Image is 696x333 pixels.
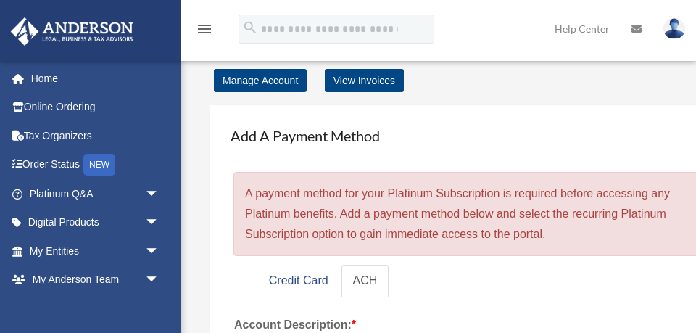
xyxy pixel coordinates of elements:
[10,64,181,93] a: Home
[7,17,138,46] img: Anderson Advisors Platinum Portal
[10,150,181,180] a: Order StatusNEW
[10,121,181,150] a: Tax Organizers
[10,179,181,208] a: Platinum Q&Aarrow_drop_down
[10,266,181,295] a: My Anderson Teamarrow_drop_down
[10,93,181,122] a: Online Ordering
[145,266,174,295] span: arrow_drop_down
[145,179,174,209] span: arrow_drop_down
[83,154,115,176] div: NEW
[10,208,181,237] a: Digital Productsarrow_drop_down
[145,237,174,266] span: arrow_drop_down
[325,69,404,92] a: View Invoices
[257,265,340,297] a: Credit Card
[214,69,307,92] a: Manage Account
[242,20,258,36] i: search
[196,20,213,38] i: menu
[663,18,685,39] img: User Pic
[196,25,213,38] a: menu
[10,237,181,266] a: My Entitiesarrow_drop_down
[341,265,389,297] a: ACH
[145,208,174,238] span: arrow_drop_down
